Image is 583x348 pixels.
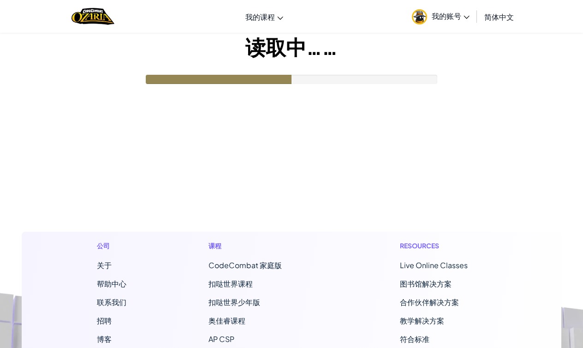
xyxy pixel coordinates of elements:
[97,316,112,325] a: 招聘
[208,279,253,288] a: 扣哒世界课程
[480,4,518,29] a: 简体中文
[407,2,474,31] a: 我的账号
[208,297,260,307] a: 扣哒世界少年版
[97,334,112,344] a: 博客
[97,260,112,270] a: 关于
[208,334,234,344] a: AP CSP
[97,241,126,251] h1: 公司
[208,241,318,251] h1: 课程
[400,334,429,344] a: 符合标准
[71,7,114,26] a: Ozaria by CodeCombat logo
[400,316,444,325] a: 教学解决方案
[400,279,452,288] a: 图书馆解决方案
[97,279,126,288] a: 帮助中心
[245,12,275,22] span: 我的课程
[208,260,282,270] span: CodeCombat 家庭版
[400,241,486,251] h1: Resources
[412,9,427,24] img: avatar
[400,260,468,270] a: Live Online Classes
[71,7,114,26] img: Home
[432,11,470,21] span: 我的账号
[208,316,245,325] a: 奥佳睿课程
[97,297,126,307] span: 联系我们
[484,12,514,22] span: 简体中文
[241,4,288,29] a: 我的课程
[400,297,459,307] a: 合作伙伴解决方案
